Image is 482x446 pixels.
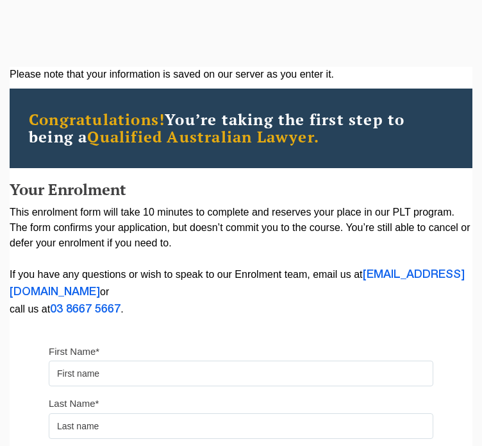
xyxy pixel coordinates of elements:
input: First name [49,361,433,386]
a: 03 8667 5667 [50,304,120,314]
span: Qualified Australian Lawyer. [87,126,319,147]
h2: You’re taking the first step to being a [29,111,453,146]
label: First Name* [49,345,99,358]
a: [EMAIL_ADDRESS][DOMAIN_NAME] [10,270,465,297]
input: Last name [49,413,433,439]
h2: Your Enrolment [10,181,472,198]
label: Last Name* [49,397,99,410]
div: Please note that your information is saved on our server as you enter it. [10,67,472,82]
p: This enrolment form will take 10 minutes to complete and reserves your place in our PLT program. ... [10,205,472,318]
span: Congratulations! [29,109,165,130]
